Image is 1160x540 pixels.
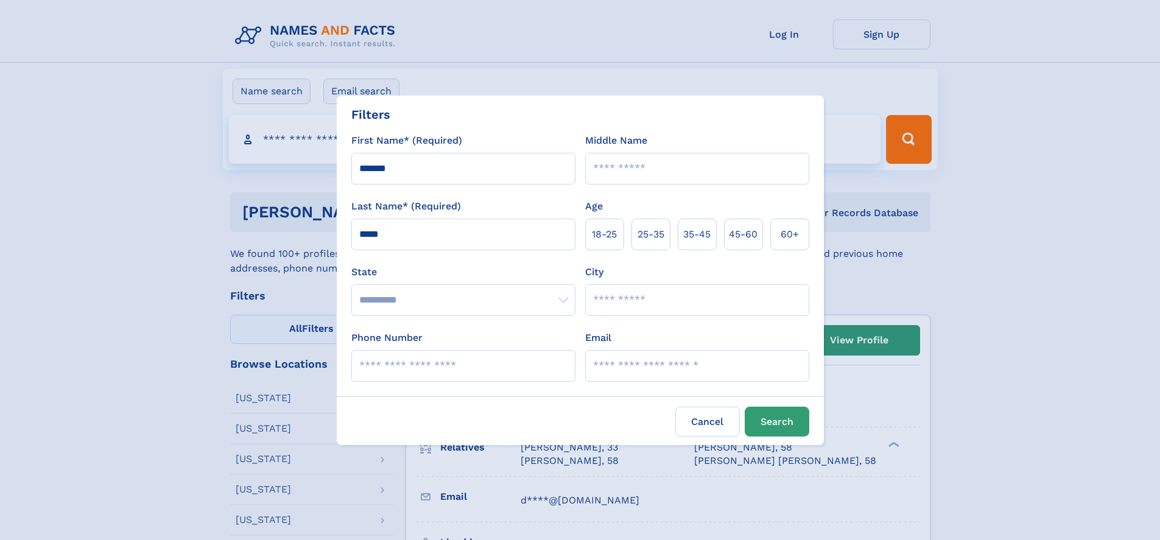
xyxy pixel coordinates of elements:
label: Cancel [675,407,740,437]
span: 60+ [781,227,799,242]
label: Age [585,199,603,214]
span: 25‑35 [638,227,664,242]
label: Phone Number [351,331,423,345]
span: 18‑25 [592,227,617,242]
span: 45‑60 [729,227,758,242]
label: Email [585,331,611,345]
button: Search [745,407,809,437]
label: Middle Name [585,133,647,148]
label: City [585,265,603,279]
label: State [351,265,575,279]
label: Last Name* (Required) [351,199,461,214]
label: First Name* (Required) [351,133,462,148]
span: 35‑45 [683,227,711,242]
div: Filters [351,105,390,124]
